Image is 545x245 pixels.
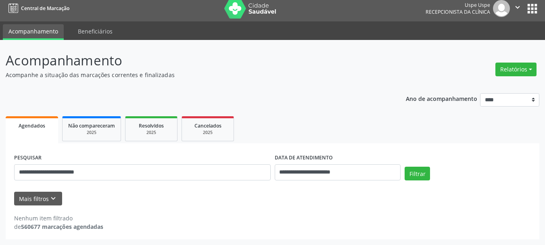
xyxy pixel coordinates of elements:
div: de [14,222,103,231]
button: Relatórios [495,63,537,76]
a: Beneficiários [72,24,118,38]
label: PESQUISAR [14,152,42,164]
label: DATA DE ATENDIMENTO [275,152,333,164]
p: Ano de acompanhamento [406,93,477,103]
i: keyboard_arrow_down [49,194,58,203]
span: Resolvidos [139,122,164,129]
p: Acompanhe a situação das marcações correntes e finalizadas [6,71,379,79]
a: Central de Marcação [6,2,69,15]
span: Agendados [19,122,45,129]
strong: 560677 marcações agendadas [21,223,103,230]
div: 2025 [68,130,115,136]
span: Central de Marcação [21,5,69,12]
span: Cancelados [194,122,221,129]
span: Não compareceram [68,122,115,129]
button: Mais filtroskeyboard_arrow_down [14,192,62,206]
div: 2025 [188,130,228,136]
span: Recepcionista da clínica [426,8,490,15]
p: Acompanhamento [6,50,379,71]
i:  [513,3,522,12]
button: apps [525,2,539,16]
button: Filtrar [405,167,430,180]
div: Nenhum item filtrado [14,214,103,222]
div: Uspe Uspe [426,2,490,8]
div: 2025 [131,130,171,136]
a: Acompanhamento [3,24,64,40]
